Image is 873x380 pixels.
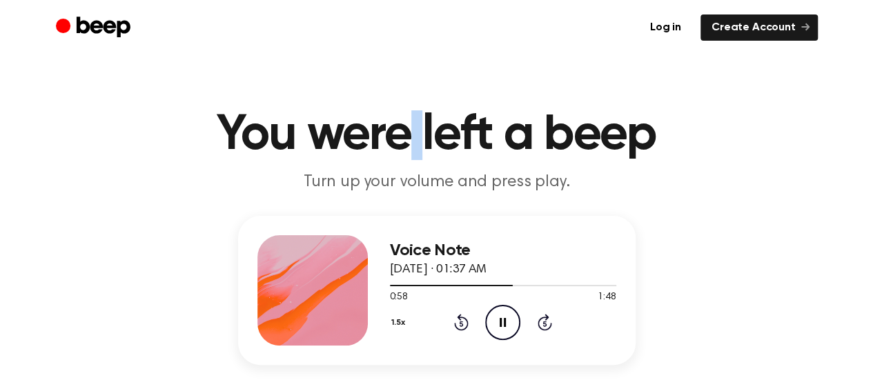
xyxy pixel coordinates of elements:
a: Beep [56,14,134,41]
h1: You were left a beep [84,110,790,160]
span: 1:48 [598,290,616,305]
span: [DATE] · 01:37 AM [390,263,487,276]
a: Create Account [700,14,818,41]
p: Turn up your volume and press play. [172,171,702,194]
h3: Voice Note [390,241,616,260]
a: Log in [639,14,692,41]
button: 1.5x [390,311,411,334]
span: 0:58 [390,290,408,305]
